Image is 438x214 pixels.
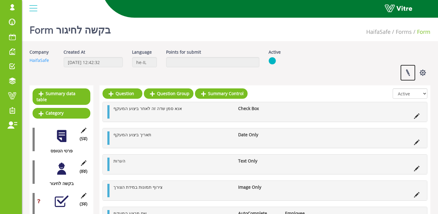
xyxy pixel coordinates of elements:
[80,135,87,142] span: (5 )
[195,88,248,99] a: Summary Control
[113,132,151,137] span: תאריך ביצוע המעקף
[80,168,87,175] span: (8 )
[144,88,193,99] a: Question Group
[30,49,49,55] label: Company
[80,201,87,207] span: (3 )
[33,180,86,187] div: בקשה לחיגור
[235,105,282,112] li: Check Box
[113,158,125,164] span: הערות
[235,158,282,164] li: Text Only
[132,49,152,55] label: Language
[64,49,85,55] label: Created At
[235,131,282,138] li: Date Only
[166,49,201,55] label: Points for submit
[113,184,162,190] span: צירוף תמונות במידת הצורך
[30,57,49,63] a: HaifaSafe
[366,28,391,35] a: HaifaSafe
[412,27,430,36] li: Form
[269,57,276,65] img: yes
[33,88,90,105] a: Summary data table
[269,49,281,55] label: Active
[396,28,412,35] a: Forms
[235,184,282,191] li: Image Only
[33,148,86,154] div: פרטי הטופס
[113,105,182,111] span: אנא סמן שדה זה לאחר ביצוע המעקף
[103,88,142,99] a: Question
[30,15,111,41] h1: Form בקשה לחיגור
[33,108,90,118] a: Category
